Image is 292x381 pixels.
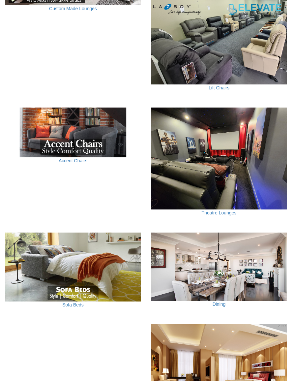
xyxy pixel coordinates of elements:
img: Dining [151,233,287,301]
img: Sofa Beds [5,233,141,302]
a: Sofa Beds [62,302,84,307]
a: Dining [213,302,226,307]
a: Accent Chairs [59,158,87,163]
a: Theatre Lounges [202,210,237,215]
img: Lift Chairs [151,0,287,84]
a: Custom Made Lounges [49,6,97,11]
img: Accent Chairs [5,108,141,157]
img: Theatre Lounges [151,108,287,210]
a: Lift Chairs [209,85,229,90]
